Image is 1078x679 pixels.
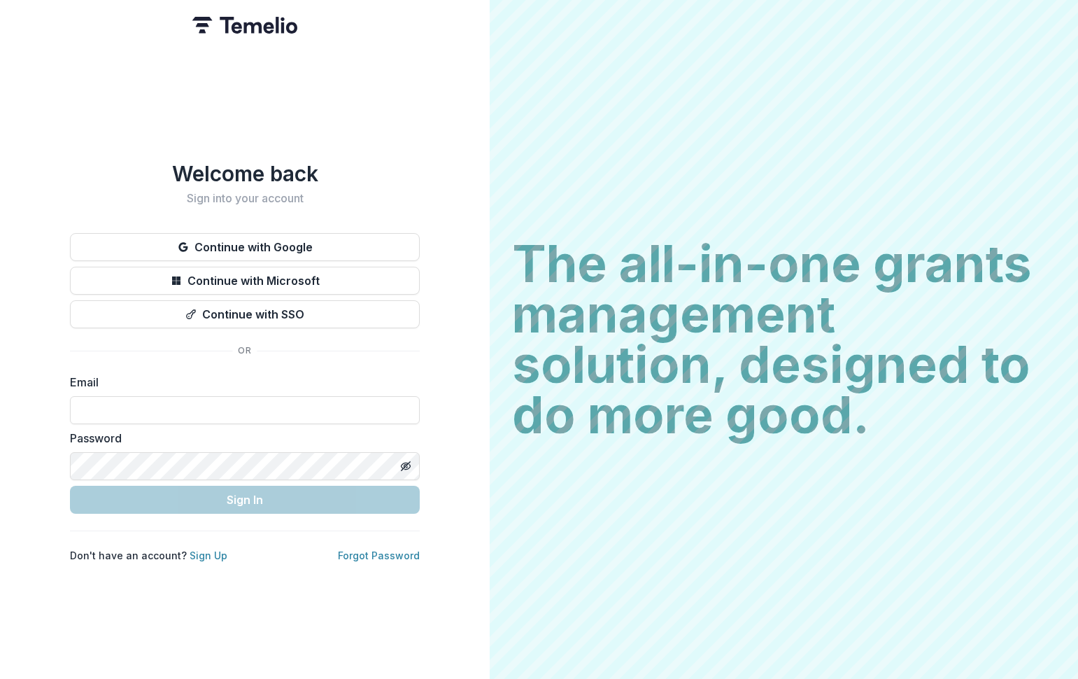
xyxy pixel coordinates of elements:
p: Don't have an account? [70,548,227,563]
button: Continue with Microsoft [70,267,420,295]
a: Sign Up [190,549,227,561]
button: Continue with SSO [70,300,420,328]
button: Toggle password visibility [395,455,417,477]
label: Password [70,430,411,447]
button: Continue with Google [70,233,420,261]
h1: Welcome back [70,161,420,186]
button: Sign In [70,486,420,514]
h2: Sign into your account [70,192,420,205]
label: Email [70,374,411,391]
img: Temelio [192,17,297,34]
a: Forgot Password [338,549,420,561]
